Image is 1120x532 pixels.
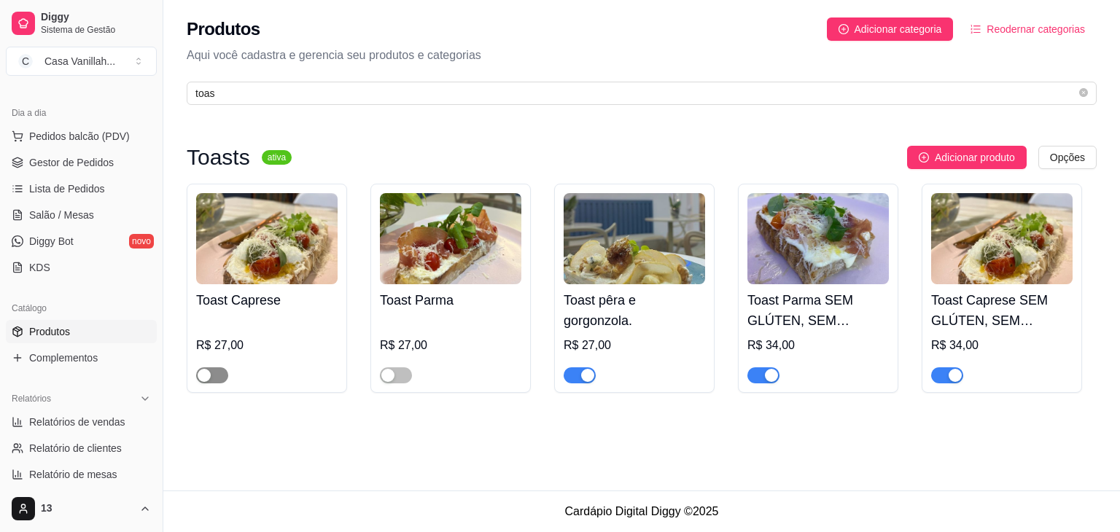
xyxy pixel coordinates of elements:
[29,467,117,482] span: Relatório de mesas
[1079,87,1088,101] span: close-circle
[855,21,942,37] span: Adicionar categoria
[839,24,849,34] span: plus-circle
[163,490,1120,532] footer: Cardápio Digital Diggy © 2025
[187,149,250,166] h3: Toasts
[907,146,1027,169] button: Adicionar produto
[6,463,157,486] a: Relatório de mesas
[29,260,50,275] span: KDS
[6,491,157,526] button: 13
[6,410,157,434] a: Relatórios de vendas
[1038,146,1097,169] button: Opções
[6,177,157,200] a: Lista de Pedidos
[41,11,151,24] span: Diggy
[6,151,157,174] a: Gestor de Pedidos
[747,193,889,284] img: product-image
[1050,149,1085,165] span: Opções
[931,193,1073,284] img: product-image
[747,337,889,354] div: R$ 34,00
[380,337,521,354] div: R$ 27,00
[41,24,151,36] span: Sistema de Gestão
[41,502,133,515] span: 13
[196,193,338,284] img: product-image
[919,152,929,163] span: plus-circle
[6,320,157,343] a: Produtos
[6,346,157,369] a: Complementos
[931,290,1073,331] h4: Toast Caprese SEM GLÚTEN, SEM LACTOSE, SEM AÇÚCAR
[931,337,1073,354] div: R$ 34,00
[29,155,114,170] span: Gestor de Pedidos
[29,208,94,222] span: Salão / Mesas
[187,17,260,41] h2: Produtos
[6,256,157,279] a: KDS
[29,415,125,429] span: Relatórios de vendas
[1079,88,1088,97] span: close-circle
[44,54,115,69] div: Casa Vanillah ...
[196,290,338,310] h4: Toast Caprese
[747,290,889,331] h4: Toast Parma SEM GLÚTEN, SEM LACTOSE, SEM AÇÚCAR
[6,6,157,41] a: DiggySistema de Gestão
[6,297,157,320] div: Catálogo
[380,290,521,310] h4: Toast Parma
[971,24,981,34] span: ordered-list
[29,324,70,339] span: Produtos
[564,193,705,284] img: product-image
[987,21,1085,37] span: Reodernar categorias
[6,437,157,460] a: Relatório de clientes
[959,17,1097,41] button: Reodernar categorias
[564,337,705,354] div: R$ 27,00
[18,54,33,69] span: C
[6,203,157,227] a: Salão / Mesas
[380,193,521,284] img: product-image
[187,47,1097,64] p: Aqui você cadastra e gerencia seu produtos e categorias
[6,125,157,148] button: Pedidos balcão (PDV)
[262,150,292,165] sup: ativa
[29,441,122,455] span: Relatório de clientes
[29,234,74,249] span: Diggy Bot
[29,129,130,144] span: Pedidos balcão (PDV)
[195,85,1076,101] input: Buscar por nome ou código do produto
[6,47,157,76] button: Select a team
[29,181,105,196] span: Lista de Pedidos
[12,393,51,404] span: Relatórios
[6,101,157,125] div: Dia a dia
[6,230,157,253] a: Diggy Botnovo
[564,290,705,331] h4: Toast pêra e gorgonzola.
[935,149,1015,165] span: Adicionar produto
[196,337,338,354] div: R$ 27,00
[827,17,954,41] button: Adicionar categoria
[29,351,98,365] span: Complementos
